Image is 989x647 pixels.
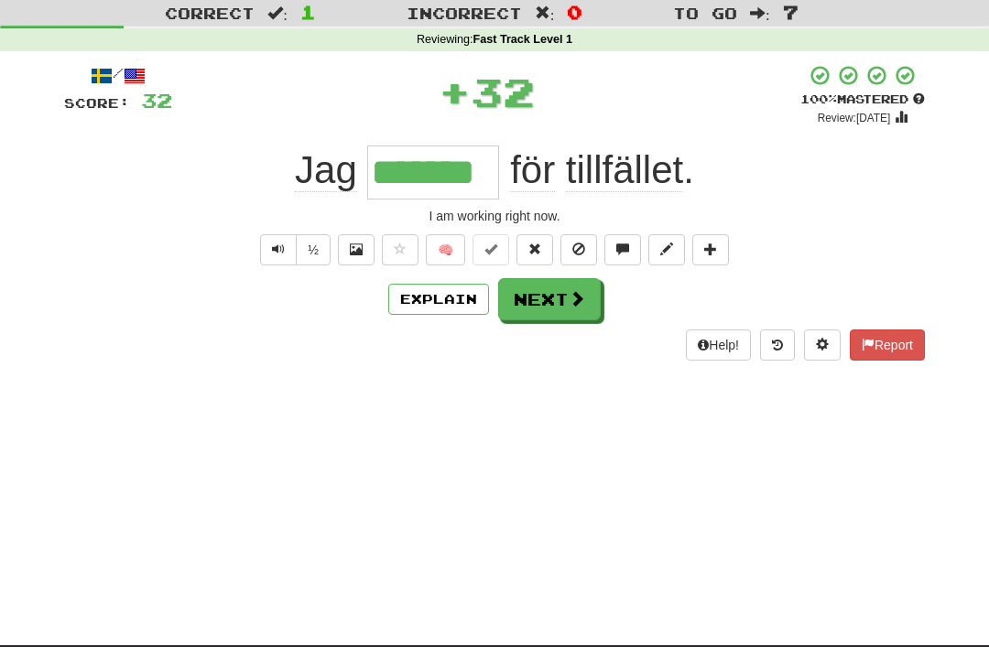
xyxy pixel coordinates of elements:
[141,89,172,112] span: 32
[473,234,509,265] button: Set this sentence to 100% Mastered (alt+m)
[800,92,837,106] span: 100 %
[64,95,130,111] span: Score:
[510,148,555,192] span: för
[473,33,573,46] strong: Fast Track Level 1
[165,4,255,22] span: Correct
[604,234,641,265] button: Discuss sentence (alt+u)
[783,1,799,23] span: 7
[267,5,288,21] span: :
[818,112,891,124] small: Review: [DATE]
[439,64,471,119] span: +
[296,234,331,265] button: ½
[686,329,751,361] button: Help!
[338,234,375,265] button: Show image (alt+x)
[260,234,297,265] button: Play sentence audio (ctl+space)
[471,69,535,114] span: 32
[567,1,582,23] span: 0
[64,64,172,87] div: /
[300,1,316,23] span: 1
[498,278,601,320] button: Next
[760,329,795,361] button: Round history (alt+y)
[535,5,555,21] span: :
[426,234,465,265] button: 🧠
[800,92,925,108] div: Mastered
[648,234,685,265] button: Edit sentence (alt+d)
[566,148,683,192] span: tillfället
[850,329,925,361] button: Report
[516,234,553,265] button: Reset to 0% Mastered (alt+r)
[407,4,522,22] span: Incorrect
[692,234,729,265] button: Add to collection (alt+a)
[750,5,770,21] span: :
[388,284,489,315] button: Explain
[382,234,418,265] button: Favorite sentence (alt+f)
[256,234,331,265] div: Text-to-speech controls
[560,234,597,265] button: Ignore sentence (alt+i)
[295,148,357,192] span: Jag
[64,207,925,225] div: I am working right now.
[673,4,737,22] span: To go
[499,148,693,192] span: .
